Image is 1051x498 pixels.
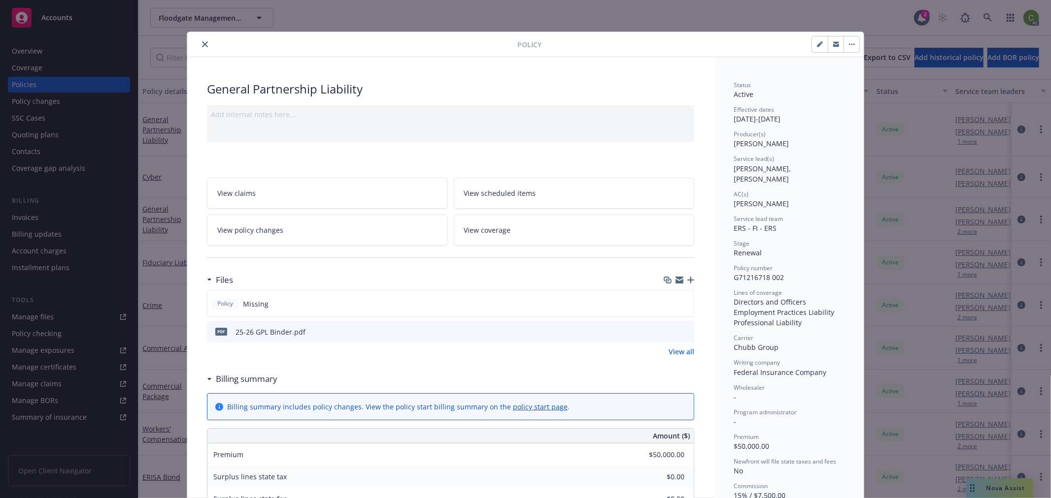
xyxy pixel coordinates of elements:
[213,472,287,481] span: Surplus lines state tax
[626,469,690,484] input: 0.00
[653,431,690,441] span: Amount ($)
[734,288,782,297] span: Lines of coverage
[734,433,759,441] span: Premium
[734,307,844,317] div: Employment Practices Liability
[207,274,233,286] div: Files
[734,368,826,377] span: Federal Insurance Company
[734,248,762,257] span: Renewal
[734,155,774,163] span: Service lead(s)
[517,39,542,50] span: Policy
[734,317,844,328] div: Professional Liability
[217,225,283,235] span: View policy changes
[734,190,748,198] span: AC(s)
[734,264,773,272] span: Policy number
[207,178,448,209] a: View claims
[734,215,783,223] span: Service lead team
[734,81,751,89] span: Status
[734,457,836,466] span: Newfront will file state taxes and fees
[734,139,789,148] span: [PERSON_NAME]
[734,199,789,208] span: [PERSON_NAME]
[213,450,243,459] span: Premium
[215,328,227,335] span: pdf
[464,188,536,198] span: View scheduled items
[216,373,277,385] h3: Billing summary
[243,299,269,309] span: Missing
[734,130,766,138] span: Producer(s)
[734,239,749,248] span: Stage
[464,225,511,235] span: View coverage
[734,342,779,352] span: Chubb Group
[734,466,743,475] span: No
[734,392,736,402] span: -
[734,334,753,342] span: Carrier
[513,402,568,411] a: policy start page
[734,105,774,114] span: Effective dates
[216,274,233,286] h3: Files
[734,273,784,282] span: G71216718 002
[734,383,765,392] span: Wholesaler
[207,215,448,246] a: View policy changes
[681,327,690,337] button: preview file
[666,327,674,337] button: download file
[734,105,844,124] div: [DATE] - [DATE]
[207,81,694,97] div: General Partnership Liability
[199,38,211,50] button: close
[734,482,768,490] span: Commission
[734,223,777,233] span: ERS - FI - ERS
[236,327,305,337] div: 25-26 GPL Binder.pdf
[734,90,753,99] span: Active
[734,164,793,184] span: [PERSON_NAME], [PERSON_NAME]
[454,178,695,209] a: View scheduled items
[734,358,780,367] span: Writing company
[734,417,736,426] span: -
[669,346,694,357] a: View all
[217,188,256,198] span: View claims
[734,297,844,307] div: Directors and Officers
[454,215,695,246] a: View coverage
[734,441,769,451] span: $50,000.00
[207,373,277,385] div: Billing summary
[211,109,690,120] div: Add internal notes here...
[734,408,797,416] span: Program administrator
[227,402,570,412] div: Billing summary includes policy changes. View the policy start billing summary on the .
[626,447,690,462] input: 0.00
[215,299,235,308] span: Policy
